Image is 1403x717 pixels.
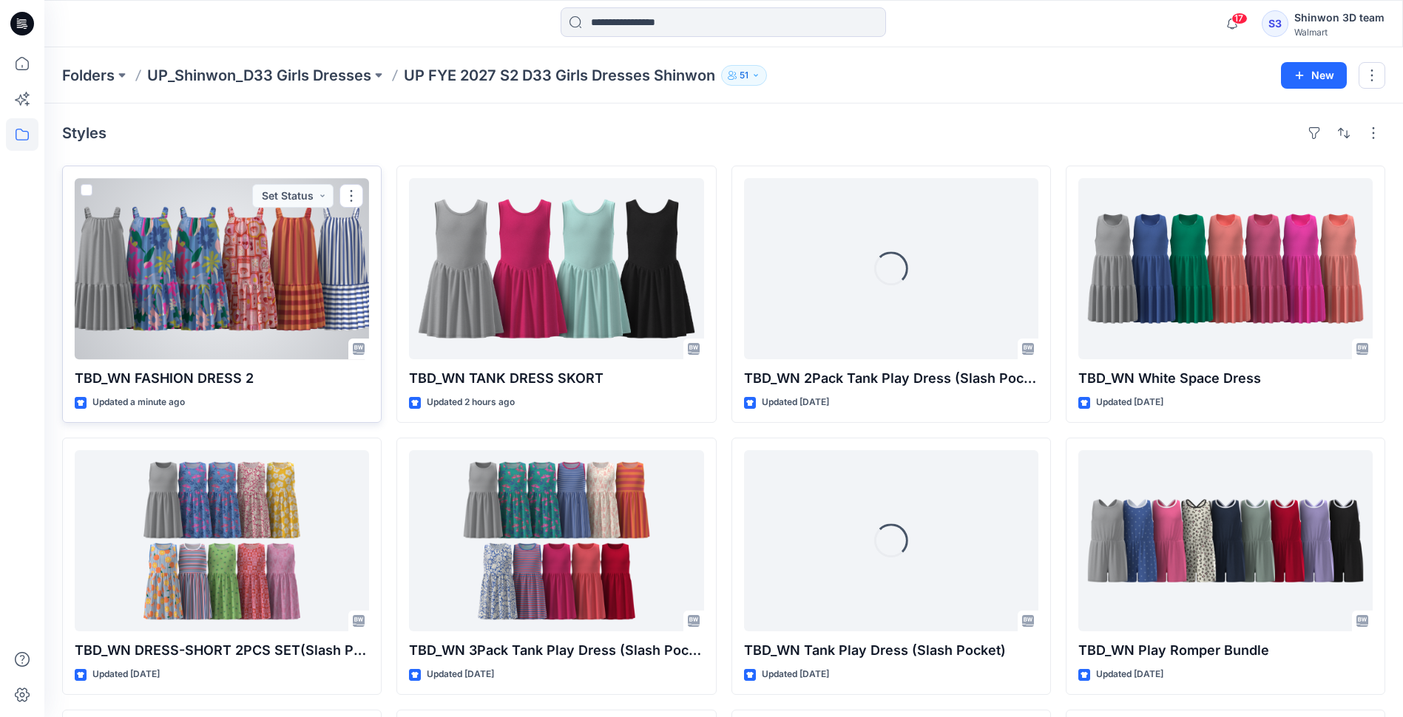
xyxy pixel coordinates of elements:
button: 51 [721,65,767,86]
p: TBD_WN TANK DRESS SKORT [409,368,703,389]
a: TBD_WN DRESS-SHORT 2PCS SET(Slash Pocket) [75,450,369,631]
div: Walmart [1294,27,1385,38]
p: TBD_WN White Space Dress [1078,368,1373,389]
p: Updated [DATE] [1096,395,1163,410]
p: Updated a minute ago [92,395,185,410]
p: Updated [DATE] [1096,667,1163,682]
a: TBD_WN White Space Dress [1078,178,1373,359]
button: New [1281,62,1347,89]
div: S3 [1262,10,1288,37]
a: TBD_WN FASHION DRESS 2 [75,178,369,359]
p: UP FYE 2027 S2 D33 Girls Dresses Shinwon [404,65,715,86]
p: Updated [DATE] [427,667,494,682]
a: Folders [62,65,115,86]
p: TBD_WN 3Pack Tank Play Dress (Slash Pocket) [409,640,703,661]
a: TBD_WN TANK DRESS SKORT [409,178,703,359]
h4: Styles [62,124,107,142]
p: Updated [DATE] [762,667,829,682]
p: TBD_WN Tank Play Dress (Slash Pocket) [744,640,1038,661]
p: TBD_WN 2Pack Tank Play Dress (Slash Pocket) [744,368,1038,389]
span: 17 [1231,13,1248,24]
a: TBD_WN Play Romper Bundle [1078,450,1373,631]
p: TBD_WN FASHION DRESS 2 [75,368,369,389]
p: 51 [740,67,748,84]
p: Updated [DATE] [92,667,160,682]
p: TBD_WN DRESS-SHORT 2PCS SET(Slash Pocket) [75,640,369,661]
p: TBD_WN Play Romper Bundle [1078,640,1373,661]
div: Shinwon 3D team [1294,9,1385,27]
a: TBD_WN 3Pack Tank Play Dress (Slash Pocket) [409,450,703,631]
p: Updated [DATE] [762,395,829,410]
p: Updated 2 hours ago [427,395,515,410]
a: UP_Shinwon_D33 Girls Dresses [147,65,371,86]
